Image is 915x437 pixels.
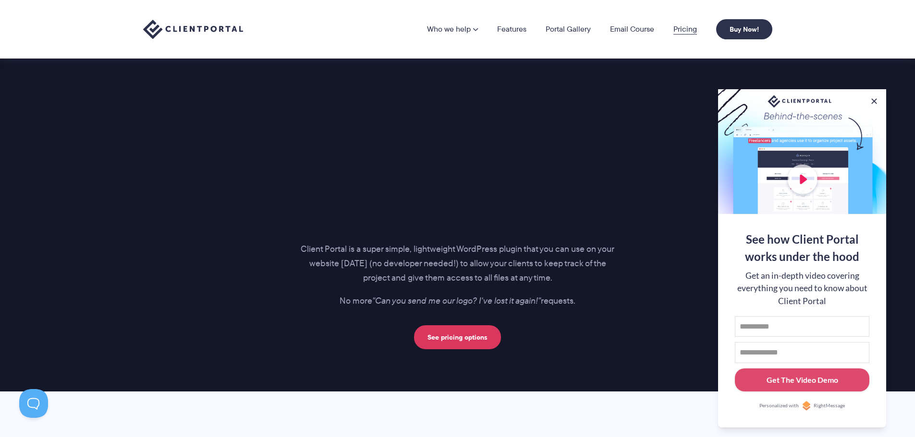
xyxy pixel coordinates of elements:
[546,25,591,33] a: Portal Gallery
[301,242,615,285] p: Client Portal is a super simple, lightweight WordPress plugin that you can use on your website [D...
[497,25,526,33] a: Features
[673,25,697,33] a: Pricing
[759,402,799,410] span: Personalized with
[372,295,541,307] i: "Can you send me our logo? I've lost it again!"
[802,401,811,411] img: Personalized with RightMessage
[19,389,48,418] iframe: Toggle Customer Support
[610,25,654,33] a: Email Course
[427,25,478,33] a: Who we help
[716,19,772,39] a: Buy Now!
[735,270,869,307] div: Get an in-depth video covering everything you need to know about Client Portal
[301,294,615,308] p: No more requests.
[767,374,838,386] div: Get The Video Demo
[735,231,869,265] div: See how Client Portal works under the hood
[814,402,845,410] span: RightMessage
[414,325,501,349] a: See pricing options
[735,368,869,392] button: Get The Video Demo
[735,401,869,411] a: Personalized withRightMessage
